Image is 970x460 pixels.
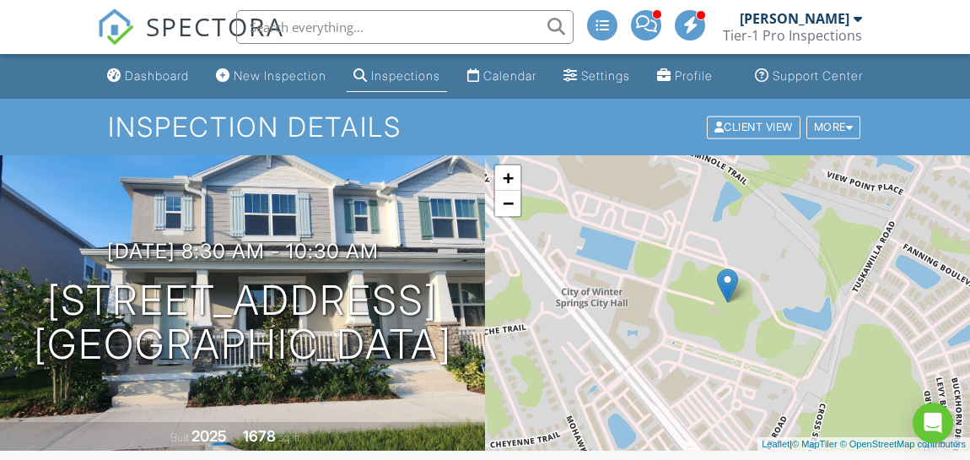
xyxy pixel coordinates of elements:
[806,116,861,138] div: More
[236,10,574,44] input: Search everything...
[461,61,543,92] a: Calendar
[495,191,520,216] a: Zoom out
[278,431,302,444] span: sq. ft.
[650,61,719,92] a: Profile
[913,403,953,443] div: Open Intercom Messenger
[762,439,789,449] a: Leaflet
[107,240,379,262] h3: [DATE] 8:30 am - 10:30 am
[234,68,326,83] div: New Inspection
[34,279,452,368] h1: [STREET_ADDRESS] [GEOGRAPHIC_DATA]
[792,439,838,449] a: © MapTiler
[581,68,630,83] div: Settings
[146,8,284,44] span: SPECTORA
[495,165,520,191] a: Zoom in
[347,61,447,92] a: Inspections
[191,427,227,445] div: 2025
[97,23,284,58] a: SPECTORA
[705,120,805,133] a: Client View
[557,61,637,92] a: Settings
[209,61,333,92] a: New Inspection
[748,61,870,92] a: Support Center
[757,437,970,452] div: |
[125,68,189,83] div: Dashboard
[483,68,536,83] div: Calendar
[723,27,862,44] div: Tier-1 Pro Inspections
[371,68,440,83] div: Inspections
[97,8,134,46] img: The Best Home Inspection Software - Spectora
[100,61,196,92] a: Dashboard
[243,427,276,445] div: 1678
[773,68,863,83] div: Support Center
[740,10,849,27] div: [PERSON_NAME]
[170,431,189,444] span: Built
[108,112,862,142] h1: Inspection Details
[707,116,800,138] div: Client View
[675,68,713,83] div: Profile
[840,439,966,449] a: © OpenStreetMap contributors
